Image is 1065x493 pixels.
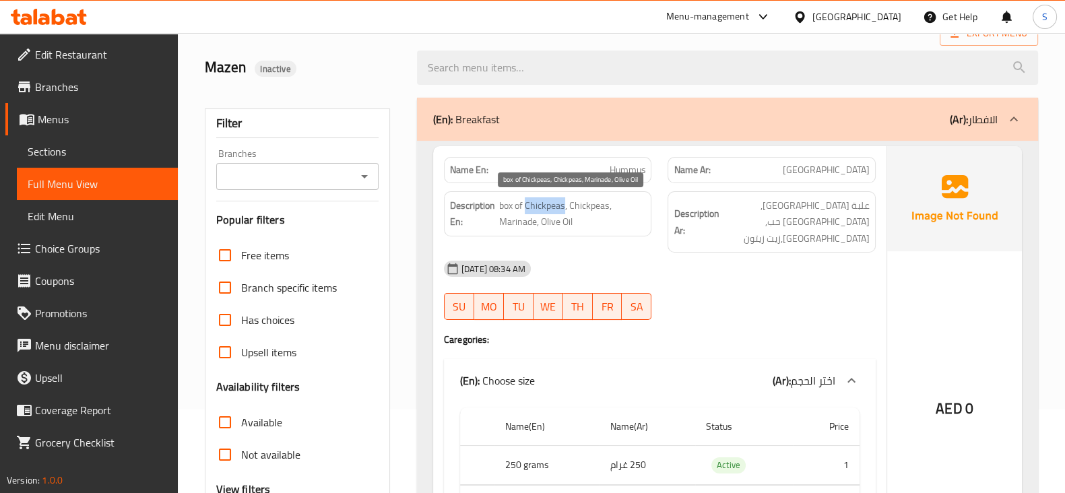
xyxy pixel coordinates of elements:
span: Coverage Report [35,402,167,418]
strong: Name En: [450,163,488,177]
span: علبة [GEOGRAPHIC_DATA],[GEOGRAPHIC_DATA] حب,[GEOGRAPHIC_DATA],زيت زيتون [721,197,870,247]
span: TH [569,297,587,317]
button: SU [444,293,474,320]
span: Upsell [35,370,167,386]
td: 1 [794,445,860,485]
a: Upsell [5,362,178,394]
div: Menu-management [666,9,749,25]
span: 1.0.0 [42,471,63,489]
span: Grocery Checklist [35,434,167,451]
th: Status [695,407,794,446]
button: TH [563,293,593,320]
a: Coverage Report [5,394,178,426]
b: (En): [433,109,453,129]
p: الافطار [950,111,998,127]
span: S [1042,9,1047,24]
div: Filter [216,109,379,138]
th: Price [794,407,860,446]
div: Inactive [255,61,296,77]
span: WE [539,297,558,317]
span: Menu disclaimer [35,337,167,354]
td: 250 غرام [600,445,695,485]
h3: Popular filters [216,212,379,228]
p: Choose size [460,372,535,389]
a: Menu disclaimer [5,329,178,362]
button: SA [622,293,651,320]
a: Coupons [5,265,178,297]
span: Choice Groups [35,240,167,257]
p: Breakfast [433,111,500,127]
div: [GEOGRAPHIC_DATA] [812,9,901,24]
b: (Ar): [950,109,968,129]
span: box of Chickpeas, Chickpeas, Marinade, Olive Oil [499,197,645,230]
span: Branches [35,79,167,95]
div: (En): Choose size(Ar):اختر الحجم [444,359,876,402]
a: Edit Menu [17,200,178,232]
h2: Mazen [205,57,401,77]
button: FR [593,293,622,320]
strong: Name Ar: [674,163,710,177]
span: AED [936,395,962,422]
strong: Description Ar: [674,205,719,238]
button: WE [534,293,563,320]
span: Sections [28,143,167,160]
h3: Availability filters [216,379,300,395]
div: (En): Breakfast(Ar):الافطار [417,98,1038,141]
b: (En): [460,370,480,391]
span: FR [598,297,617,317]
a: Edit Restaurant [5,38,178,71]
th: 250 grams [494,445,600,485]
h4: Caregories: [444,333,876,346]
img: Ae5nvW7+0k+MAAAAAElFTkSuQmCC [887,146,1022,251]
span: Upsell items [241,344,296,360]
a: Promotions [5,297,178,329]
button: MO [474,293,504,320]
th: Name(En) [494,407,600,446]
span: Coupons [35,273,167,289]
strong: Description En: [450,197,496,230]
a: Menus [5,103,178,135]
span: Has choices [241,312,294,328]
span: Available [241,414,282,430]
span: TU [509,297,528,317]
span: Edit Restaurant [35,46,167,63]
span: Menus [38,111,167,127]
input: search [417,51,1038,85]
a: Grocery Checklist [5,426,178,459]
span: 0 [965,395,973,422]
span: Branch specific items [241,280,337,296]
span: MO [480,297,498,317]
span: SU [450,297,469,317]
a: Full Menu View [17,168,178,200]
span: [DATE] 08:34 AM [456,263,531,275]
span: Active [711,457,746,473]
b: (Ar): [773,370,791,391]
a: Sections [17,135,178,168]
span: Promotions [35,305,167,321]
span: Export Menu [950,25,1027,42]
span: Not available [241,447,300,463]
span: SA [627,297,646,317]
span: [GEOGRAPHIC_DATA] [783,163,870,177]
span: Edit Menu [28,208,167,224]
a: Choice Groups [5,232,178,265]
button: TU [504,293,534,320]
span: Inactive [255,63,296,75]
span: اختر الحجم [791,370,835,391]
button: Open [355,167,374,186]
span: Full Menu View [28,176,167,192]
span: Version: [7,471,40,489]
a: Branches [5,71,178,103]
span: Free items [241,247,289,263]
span: Hummus [609,163,645,177]
th: Name(Ar) [600,407,695,446]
